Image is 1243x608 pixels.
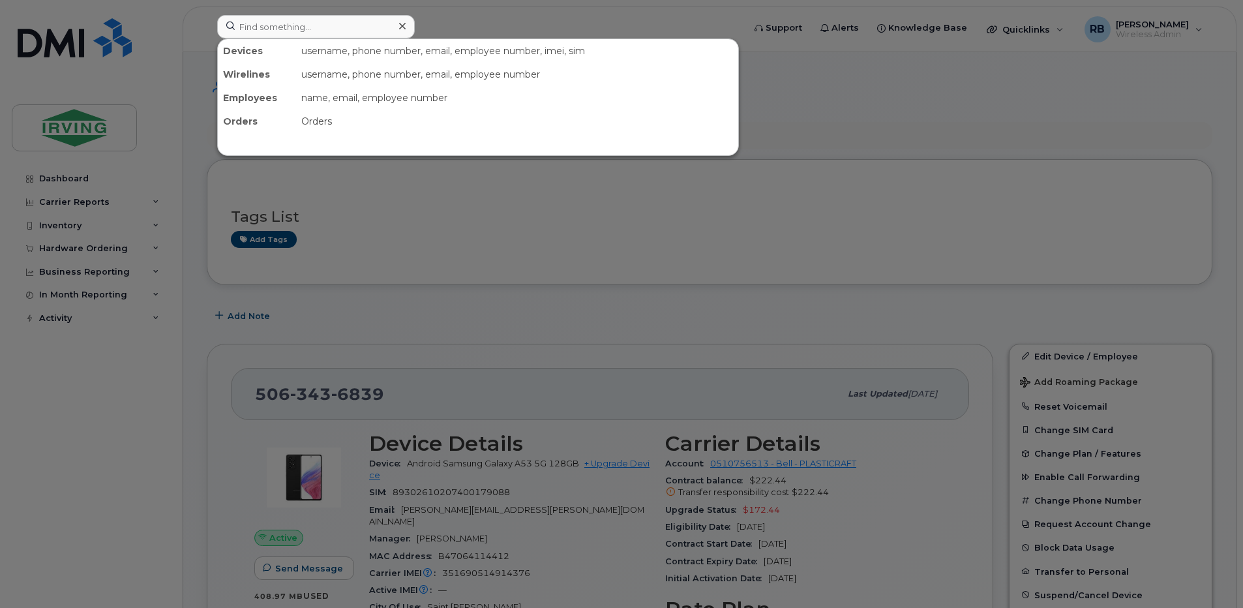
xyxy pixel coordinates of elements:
div: name, email, employee number [296,86,738,110]
div: username, phone number, email, employee number [296,63,738,86]
div: Orders [218,110,296,133]
div: Devices [218,39,296,63]
div: Wirelines [218,63,296,86]
div: Orders [296,110,738,133]
div: username, phone number, email, employee number, imei, sim [296,39,738,63]
div: Employees [218,86,296,110]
